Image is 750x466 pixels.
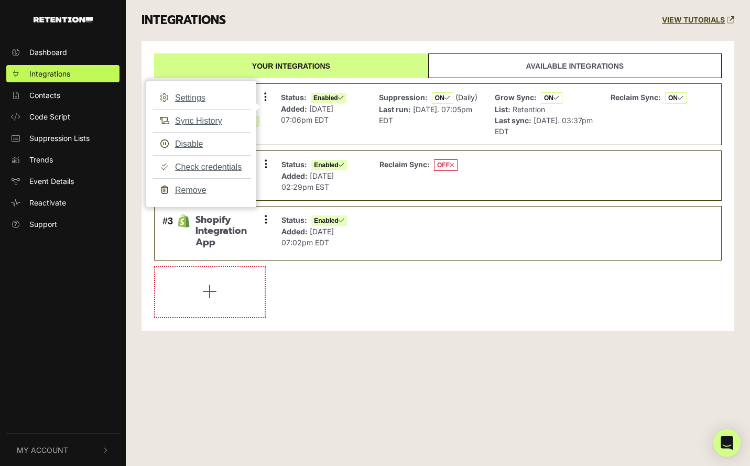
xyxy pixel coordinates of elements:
[154,53,428,78] a: Your integrations
[29,197,66,208] span: Reactivate
[6,129,119,147] a: Suppression Lists
[281,227,334,247] span: [DATE] 07:02pm EDT
[29,68,70,79] span: Integrations
[495,116,593,136] span: [DATE]. 03:37pm EDT
[455,93,477,102] span: (Daily)
[29,219,57,230] span: Support
[665,92,687,104] span: ON
[541,92,562,104] span: ON
[195,214,266,248] span: Shopify Integration App
[6,65,119,82] a: Integrations
[29,47,67,58] span: Dashboard
[34,17,93,23] img: Retention.com
[162,214,173,253] div: #3
[281,104,333,124] span: [DATE] 07:06pm EDT
[6,44,119,61] a: Dashboard
[29,176,74,187] span: Event Details
[6,172,119,190] a: Event Details
[6,194,119,211] a: Reactivate
[281,104,307,113] strong: Added:
[6,215,119,233] a: Support
[177,214,190,227] img: Shopify Integration App
[379,105,411,114] strong: Last run:
[281,171,334,191] span: [DATE] 02:29pm EST
[29,133,90,144] span: Suppression Lists
[428,53,722,78] a: Available integrations
[6,151,119,168] a: Trends
[281,93,307,102] strong: Status:
[151,86,251,110] a: Settings
[151,178,251,202] a: Remove
[611,93,661,102] strong: Reclaim Sync:
[281,227,308,236] strong: Added:
[29,111,70,122] span: Code Script
[151,109,251,133] a: Sync History
[29,154,53,165] span: Trends
[281,215,307,224] strong: Status:
[151,155,251,179] a: Check credentials
[495,105,510,114] strong: List:
[6,86,119,104] a: Contacts
[379,160,430,169] strong: Reclaim Sync:
[281,171,308,180] strong: Added:
[311,93,346,103] span: Enabled
[432,92,453,104] span: ON
[495,116,531,125] strong: Last sync:
[379,105,472,125] span: [DATE]. 07:05pm EDT
[6,434,119,466] button: My Account
[311,160,347,170] span: Enabled
[29,90,60,101] span: Contacts
[151,132,251,156] a: Disable
[281,160,307,169] strong: Status:
[713,429,741,457] div: Open Intercom Messenger
[311,215,347,226] span: Enabled
[495,93,537,102] strong: Grow Sync:
[434,159,458,171] span: OFF
[662,16,734,25] a: VIEW TUTORIALS
[142,13,226,28] h3: INTEGRATIONS
[513,105,545,114] span: Retention
[17,445,68,456] span: My Account
[6,108,119,125] a: Code Script
[379,93,428,102] strong: Suppression:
